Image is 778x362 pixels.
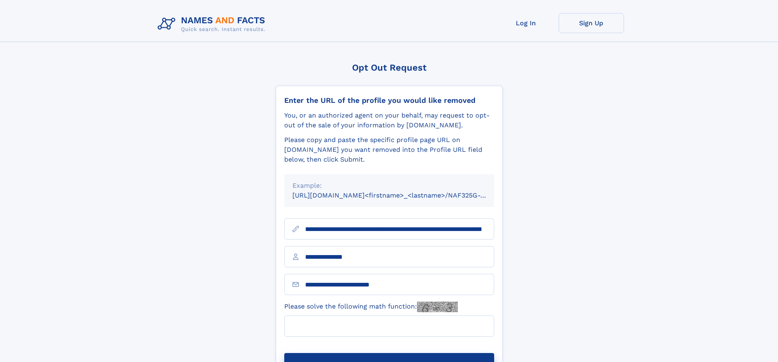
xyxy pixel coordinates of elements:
div: Opt Out Request [276,62,503,73]
a: Sign Up [559,13,624,33]
div: You, or an authorized agent on your behalf, may request to opt-out of the sale of your informatio... [284,111,494,130]
div: Example: [292,181,486,191]
div: Enter the URL of the profile you would like removed [284,96,494,105]
div: Please copy and paste the specific profile page URL on [DOMAIN_NAME] you want removed into the Pr... [284,135,494,164]
img: Logo Names and Facts [154,13,272,35]
a: Log In [493,13,559,33]
small: [URL][DOMAIN_NAME]<firstname>_<lastname>/NAF325G-xxxxxxxx [292,191,510,199]
label: Please solve the following math function: [284,302,458,312]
